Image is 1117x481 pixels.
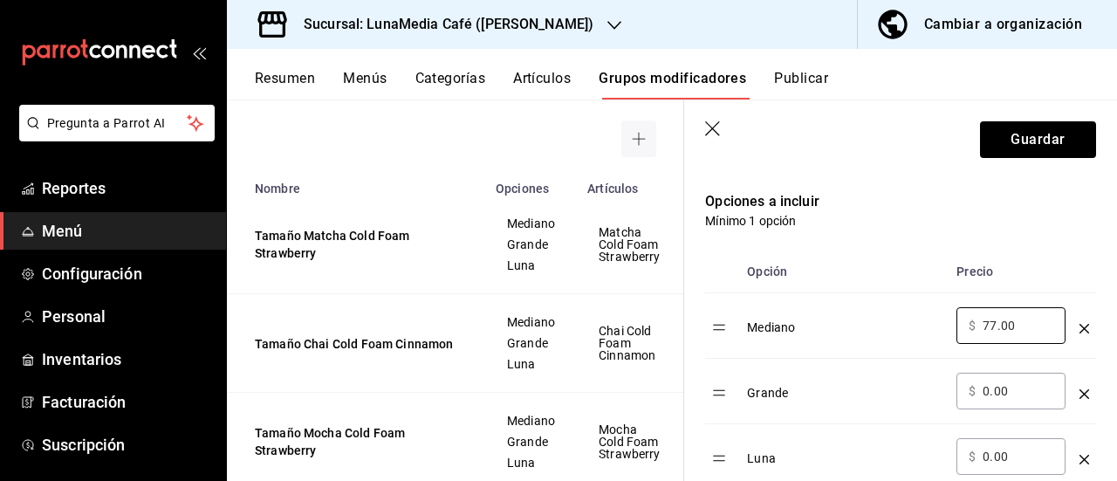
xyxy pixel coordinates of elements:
span: Mocha Cold Foam Strawberry [599,423,661,460]
div: Cambiar a organización [924,12,1082,37]
button: Tamaño Chai Cold Foam Cinnamon [255,335,464,353]
button: Pregunta a Parrot AI [19,105,215,141]
div: Grande [747,373,942,402]
span: Luna [507,259,555,271]
th: Artículos [577,171,682,196]
th: Nombre [227,171,485,196]
span: Personal [42,305,212,328]
button: open_drawer_menu [192,45,206,59]
th: Opción [740,251,949,293]
span: Chai Cold Foam Cinnamon [599,325,661,361]
span: Mediano [507,316,555,328]
span: Matcha Cold Foam Strawberry [599,226,661,263]
div: Luna [747,438,942,467]
span: $ [969,450,976,463]
span: $ [969,320,976,332]
button: Publicar [774,70,828,100]
button: Tamaño Mocha Cold Foam Strawberry [255,424,464,459]
span: Mediano [507,217,555,230]
p: Mínimo 1 opción [705,212,1096,230]
span: Reportes [42,176,212,200]
span: $ [969,385,976,397]
span: Facturación [42,390,212,414]
button: Grupos modificadores [599,70,746,100]
span: Luna [507,358,555,370]
span: Pregunta a Parrot AI [47,114,188,133]
th: Precio [949,251,1072,293]
button: Categorías [415,70,486,100]
div: Mediano [747,307,942,336]
th: Opciones [485,171,577,196]
span: Mediano [507,415,555,427]
span: Luna [507,457,555,469]
span: Grande [507,238,555,251]
span: Inventarios [42,347,212,371]
span: Menú [42,219,212,243]
span: Grande [507,436,555,448]
button: Guardar [980,121,1096,158]
h3: Sucursal: LunaMedia Café ([PERSON_NAME]) [290,14,593,35]
span: Suscripción [42,433,212,457]
div: navigation tabs [255,70,1117,100]
button: Tamaño Matcha Cold Foam Strawberry [255,227,464,262]
button: Artículos [513,70,571,100]
span: Grande [507,337,555,349]
p: Opciones a incluir [705,191,1096,212]
a: Pregunta a Parrot AI [12,127,215,145]
span: Configuración [42,262,212,285]
button: Resumen [255,70,315,100]
button: Menús [343,70,387,100]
